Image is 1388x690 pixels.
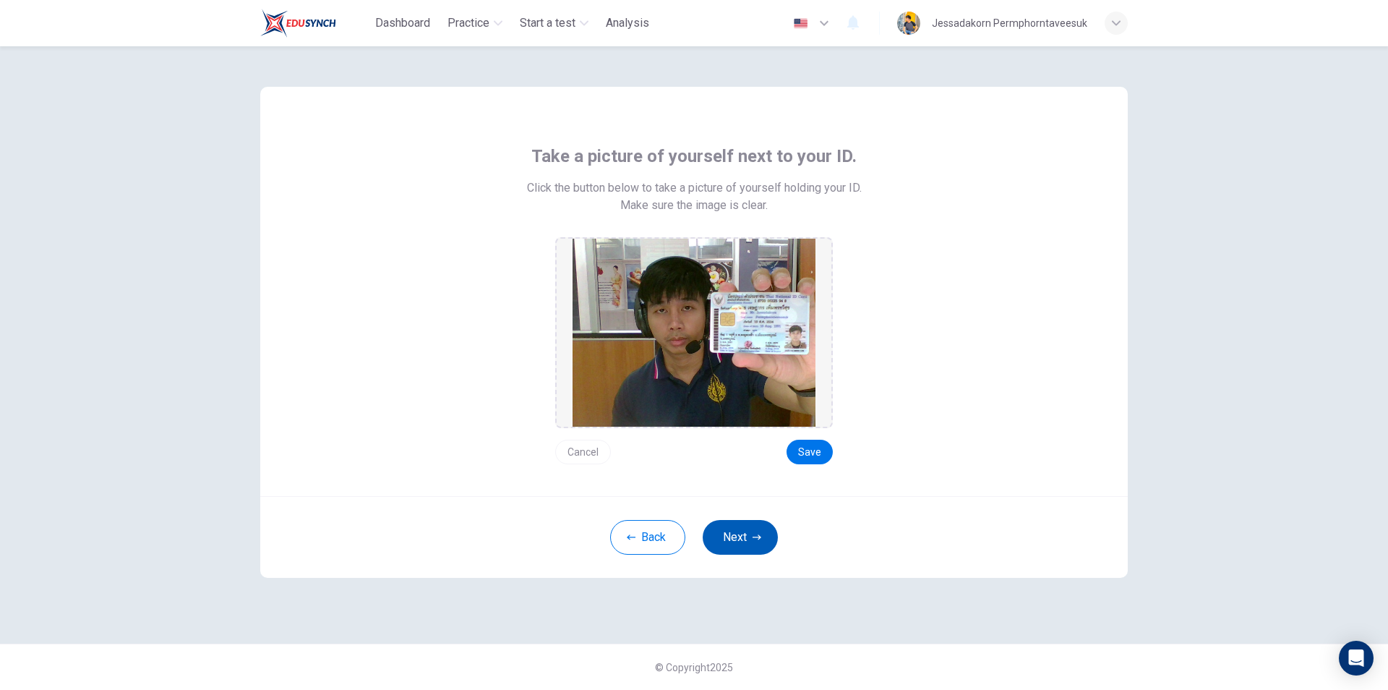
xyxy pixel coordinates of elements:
span: Analysis [606,14,649,32]
button: Dashboard [369,10,436,36]
img: Profile picture [897,12,920,35]
button: Next [703,520,778,555]
span: Take a picture of yourself next to your ID. [531,145,857,168]
span: Start a test [520,14,575,32]
button: Back [610,520,685,555]
img: Train Test logo [260,9,336,38]
button: Cancel [555,440,611,464]
a: Train Test logo [260,9,369,38]
img: en [792,18,810,29]
div: Jessadakorn Permphorntaveesuk [932,14,1087,32]
span: Click the button below to take a picture of yourself holding your ID. [527,179,862,197]
span: Dashboard [375,14,430,32]
span: Make sure the image is clear. [620,197,768,214]
span: © Copyright 2025 [655,662,733,673]
button: Practice [442,10,508,36]
span: Practice [447,14,489,32]
button: Analysis [600,10,655,36]
button: Start a test [514,10,594,36]
div: Open Intercom Messenger [1339,641,1374,676]
img: preview screemshot [573,239,815,427]
button: Save [787,440,833,464]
